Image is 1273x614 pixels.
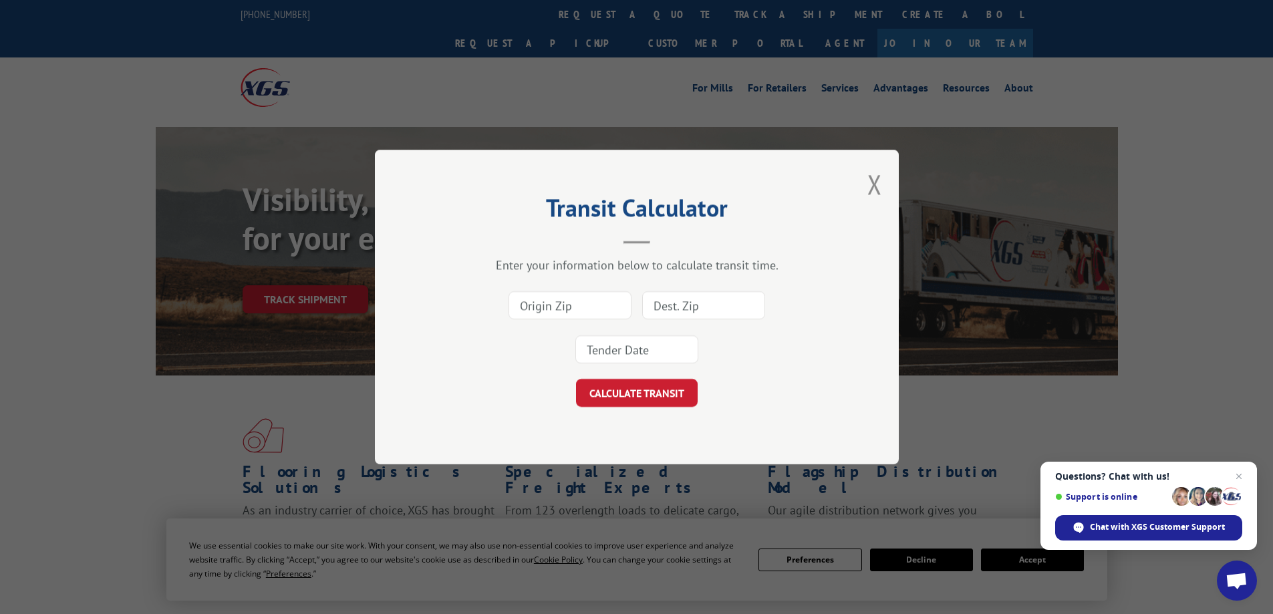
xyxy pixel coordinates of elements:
[867,166,882,202] button: Close modal
[442,198,832,224] h2: Transit Calculator
[1090,521,1225,533] span: Chat with XGS Customer Support
[1055,492,1167,502] span: Support is online
[576,379,698,407] button: CALCULATE TRANSIT
[1217,561,1257,601] div: Open chat
[1055,515,1242,541] div: Chat with XGS Customer Support
[442,257,832,273] div: Enter your information below to calculate transit time.
[509,291,631,319] input: Origin Zip
[575,335,698,363] input: Tender Date
[1231,468,1247,484] span: Close chat
[1055,471,1242,482] span: Questions? Chat with us!
[642,291,765,319] input: Dest. Zip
